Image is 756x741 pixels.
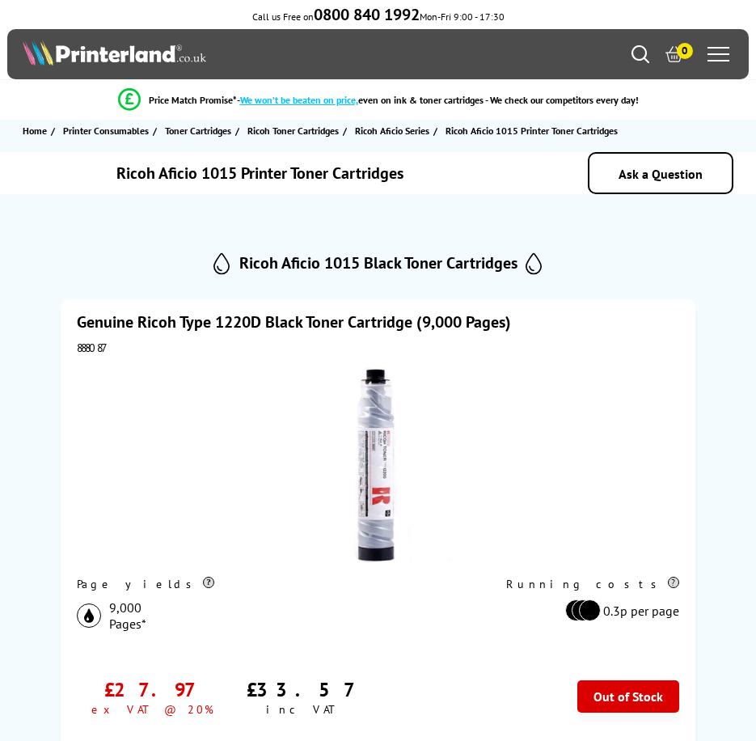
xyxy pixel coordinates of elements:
a: Printer Consumables [63,122,153,139]
li: modal_Promise [8,86,748,114]
a: Printerland Logo [23,40,378,69]
h2: Ricoh Aficio 1015 Black Toner Cartridges [239,252,517,273]
span: Ricoh Aficio Series [355,122,429,139]
a: 0800 840 1992 [314,11,420,23]
a: Ricoh Toner Cartridges [247,122,343,139]
h1: Ricoh Aficio 1015 Printer Toner Cartridges [116,163,403,184]
div: £27.97 [104,677,200,702]
a: Toner Cartridges [165,122,235,139]
img: black_icon.svg [77,603,101,628]
div: ex VAT @ 20% [91,702,213,717]
span: Price Match Promise* [149,94,237,106]
img: Printerland Logo [23,40,206,66]
span: Ricoh Aficio 1015 Printer Toner Cartridges [446,125,618,137]
span: Printer Consumables [63,122,149,139]
div: Out of Stock [577,680,679,713]
div: - even on ink & toner cartridges - We check our competitors every day! [237,94,639,106]
div: 888087 [77,341,679,355]
div: £33.57 [247,677,359,702]
div: inc VAT [266,702,340,717]
a: 0 [665,45,683,63]
li: 0.3p per page [506,599,679,621]
a: Ricoh Aficio Series [355,122,433,139]
a: Home [23,122,51,139]
a: Genuine Ricoh Type 1220D Black Toner Cartridge (9,000 Pages) [77,311,511,332]
div: Running costs [506,577,679,591]
div: Page yields [77,577,214,591]
b: 0800 840 1992 [314,4,420,25]
a: Search [631,45,649,63]
a: Ask a Question [619,166,703,182]
span: We won’t be beaten on price, [240,94,358,106]
span: 9,000 Pages* [109,599,146,632]
span: Toner Cartridges [165,122,231,139]
span: Ricoh Toner Cartridges [247,122,339,139]
img: Ricoh Type 1220D Black Toner Cartridge (9,000 Pages) [277,363,479,565]
span: 0 [677,43,693,59]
